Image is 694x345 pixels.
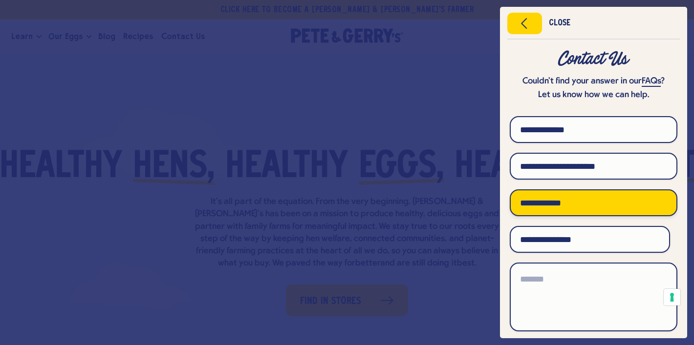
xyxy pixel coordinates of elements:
[510,75,677,88] p: Couldn’t find your answer in our ?
[510,88,677,102] p: Let us know how we can help.
[549,20,570,27] div: Close
[507,13,542,34] button: Close menu
[642,77,661,87] a: FAQs
[510,50,677,68] div: Contact Us
[664,289,680,305] button: Your consent preferences for tracking technologies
